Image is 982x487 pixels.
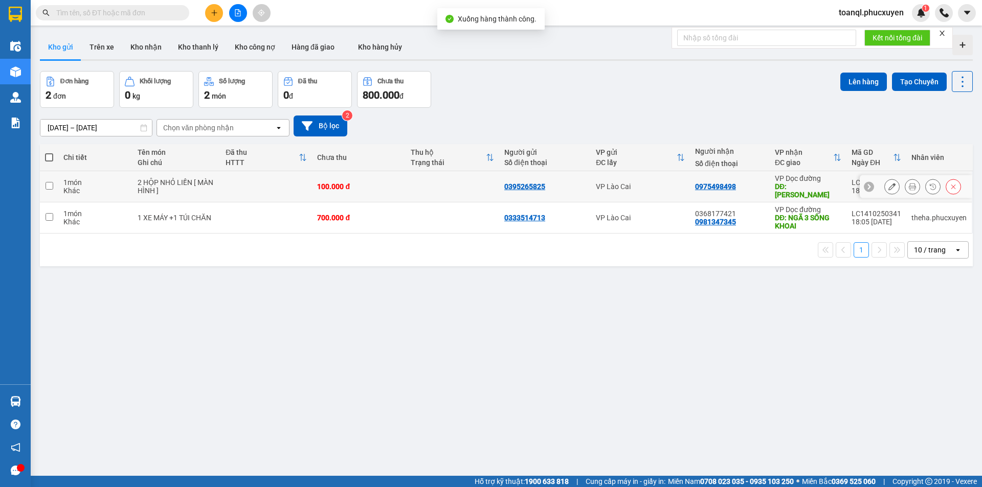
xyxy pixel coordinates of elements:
img: warehouse-icon [10,92,21,103]
div: 18:05 [DATE] [852,218,901,226]
div: VP Lào Cai [596,182,685,191]
div: 18:37 [DATE] [852,187,901,195]
th: Toggle SortBy [220,144,312,171]
button: 1 [854,242,869,258]
div: VP Dọc đường [775,174,841,182]
span: 800.000 [363,89,399,101]
span: Hỗ trợ kỹ thuật: [475,476,569,487]
span: 0 [283,89,289,101]
div: 0395265825 [504,182,545,191]
span: Gửi hàng Hạ Long: Hotline: [9,68,98,96]
div: 10 / trang [914,245,946,255]
svg: open [275,124,283,132]
span: đ [289,92,293,100]
div: Sửa đơn hàng [884,179,900,194]
div: 0981347345 [695,218,736,226]
span: Miền Bắc [802,476,876,487]
div: Khác [63,187,127,195]
img: warehouse-icon [10,66,21,77]
button: Kết nối tổng đài [864,30,930,46]
div: Ngày ĐH [852,158,893,167]
button: Kho nhận [122,35,170,59]
div: HTTT [226,158,299,167]
sup: 2 [342,110,352,121]
span: 2 [46,89,51,101]
button: Lên hàng [840,73,887,91]
img: icon-new-feature [917,8,926,17]
span: file-add [234,9,241,16]
div: Đã thu [298,78,317,85]
div: Tên món [138,148,215,156]
button: Tạo Chuyến [892,73,947,91]
div: ĐC giao [775,158,833,167]
img: solution-icon [10,118,21,128]
strong: 1900 633 818 [525,477,569,485]
div: Khối lượng [140,78,171,85]
button: Hàng đã giao [283,35,343,59]
span: món [212,92,226,100]
div: 1 XE MÁY +1 TÚI CHĂN [138,214,215,222]
div: theha.phucxuyen [911,214,967,222]
span: caret-down [963,8,972,17]
div: Người gửi [504,148,586,156]
div: 1 món [63,210,127,218]
button: caret-down [958,4,976,22]
div: 0368177421 [695,210,765,218]
span: Miền Nam [668,476,794,487]
div: 0975498498 [695,182,736,191]
span: 2 [204,89,210,101]
img: warehouse-icon [10,41,21,52]
span: close [939,30,946,37]
div: LC1410250341 [852,210,901,218]
strong: 0888 827 827 - 0848 827 827 [21,48,102,66]
button: Kho thanh lý [170,35,227,59]
span: toanql.phucxuyen [831,6,912,19]
button: Đơn hàng2đơn [40,71,114,108]
strong: Công ty TNHH Phúc Xuyên [11,5,96,27]
button: Khối lượng0kg [119,71,193,108]
span: kg [132,92,140,100]
button: aim [253,4,271,22]
span: Gửi hàng [GEOGRAPHIC_DATA]: Hotline: [5,30,103,66]
div: LC1410250345 [852,178,901,187]
div: Nhân viên [911,153,967,161]
div: Thu hộ [411,148,486,156]
input: Select a date range. [40,120,152,136]
span: aim [258,9,265,16]
img: phone-icon [940,8,949,17]
span: check-circle [445,15,454,23]
span: notification [11,443,20,452]
div: Đơn hàng [60,78,88,85]
span: search [42,9,50,16]
th: Toggle SortBy [406,144,499,171]
button: Đã thu0đ [278,71,352,108]
div: 1 món [63,178,127,187]
button: file-add [229,4,247,22]
div: Mã GD [852,148,893,156]
div: Đã thu [226,148,299,156]
th: Toggle SortBy [846,144,906,171]
div: Khác [63,218,127,226]
div: Số điện thoại [504,158,586,167]
div: 0333514713 [504,214,545,222]
div: ĐC lấy [596,158,677,167]
button: Số lượng2món [198,71,273,108]
strong: 0708 023 035 - 0935 103 250 [700,477,794,485]
span: ⚪️ [796,479,799,483]
div: Ghi chú [138,158,215,167]
span: Cung cấp máy in - giấy in: [586,476,665,487]
button: Kho công nợ [227,35,283,59]
img: logo-vxr [9,7,22,22]
span: Kho hàng hủy [358,43,402,51]
img: warehouse-icon [10,396,21,407]
span: 0 [125,89,130,101]
div: VP gửi [596,148,677,156]
span: | [576,476,578,487]
div: Trạng thái [411,158,486,167]
button: Chưa thu800.000đ [357,71,431,108]
div: VP Dọc đường [775,205,841,214]
button: Bộ lọc [294,115,347,136]
div: 100.000 đ [317,182,400,191]
strong: 024 3236 3236 - [5,39,103,57]
button: Trên xe [81,35,122,59]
